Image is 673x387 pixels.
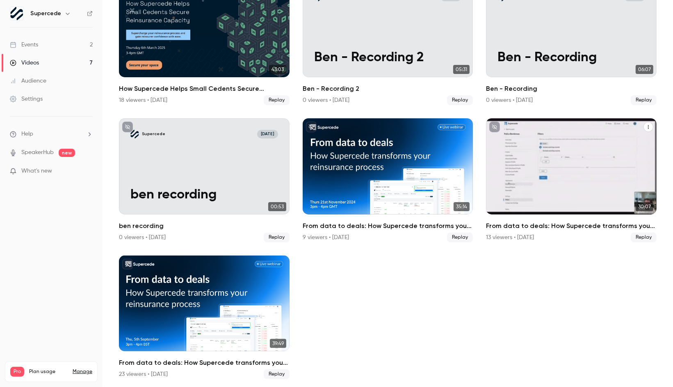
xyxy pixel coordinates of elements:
span: 05:31 [453,65,470,74]
span: 39:49 [270,339,286,348]
div: 18 viewers • [DATE] [119,96,167,104]
div: 13 viewers • [DATE] [486,233,534,242]
div: Audience [10,77,46,85]
button: unpublished [306,122,317,132]
div: 0 viewers • [DATE] [119,233,166,242]
h2: Ben - Recording 2 [303,84,473,94]
a: 39:49From data to deals: How Supercede transforms your reinsurance process23 viewers • [DATE]Replay [119,256,290,380]
button: unpublished [489,122,500,132]
li: help-dropdown-opener [10,130,93,138]
h2: How Supercede Helps Small Cedents Secure Reinsurance Capacity [119,84,290,94]
span: Replay [264,369,290,379]
h2: From data to deals: How Supercede transforms your reinsurance process [486,221,657,231]
span: Replay [631,233,657,242]
h2: Ben - Recording [486,84,657,94]
span: 00:53 [268,202,286,211]
li: From data to deals: How Supercede transforms your reinsurance process [486,118,657,242]
div: 0 viewers • [DATE] [486,96,533,104]
div: Events [10,41,38,49]
span: Replay [631,95,657,105]
span: [DATE] [257,130,278,138]
span: Help [21,130,33,138]
span: 35:14 [454,202,470,211]
li: From data to deals: How Supercede transforms your reinsurance process [303,118,473,242]
a: Manage [73,369,92,375]
p: Supercede [142,131,165,137]
iframe: Noticeable Trigger [83,168,93,175]
span: Replay [264,233,290,242]
span: 06:07 [636,65,653,74]
span: Pro [10,367,24,377]
div: 9 viewers • [DATE] [303,233,349,242]
h2: From data to deals: How Supercede transforms your reinsurance process [119,358,290,368]
p: Ben - Recording [497,50,645,66]
div: Settings [10,95,43,103]
span: Replay [264,95,290,105]
span: What's new [21,167,52,175]
span: Plan usage [29,369,68,375]
span: new [59,149,75,157]
a: 30:07From data to deals: How Supercede transforms your reinsurance process13 viewers • [DATE]Replay [486,118,657,242]
li: From data to deals: How Supercede transforms your reinsurance process [119,256,290,380]
h2: From data to deals: How Supercede transforms your reinsurance process [303,221,473,231]
div: 0 viewers • [DATE] [303,96,349,104]
span: Replay [447,233,473,242]
div: Videos [10,59,39,67]
img: ben recording [130,130,139,138]
span: Replay [447,95,473,105]
li: ben recording [119,118,290,242]
p: Ben - Recording 2 [314,50,462,66]
button: unpublished [122,259,133,270]
p: ben recording [130,187,278,203]
img: Supercede [10,7,23,20]
a: 35:14From data to deals: How Supercede transforms your reinsurance process9 viewers • [DATE]Replay [303,118,473,242]
h2: ben recording [119,221,290,231]
h6: Supercede [30,9,61,18]
span: 30:07 [636,202,653,211]
a: ben recording Supercede[DATE]ben recording00:53ben recording0 viewers • [DATE]Replay [119,118,290,242]
button: unpublished [122,122,133,132]
div: 23 viewers • [DATE] [119,370,168,378]
a: SpeakerHub [21,148,54,157]
span: 43:03 [269,65,286,74]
